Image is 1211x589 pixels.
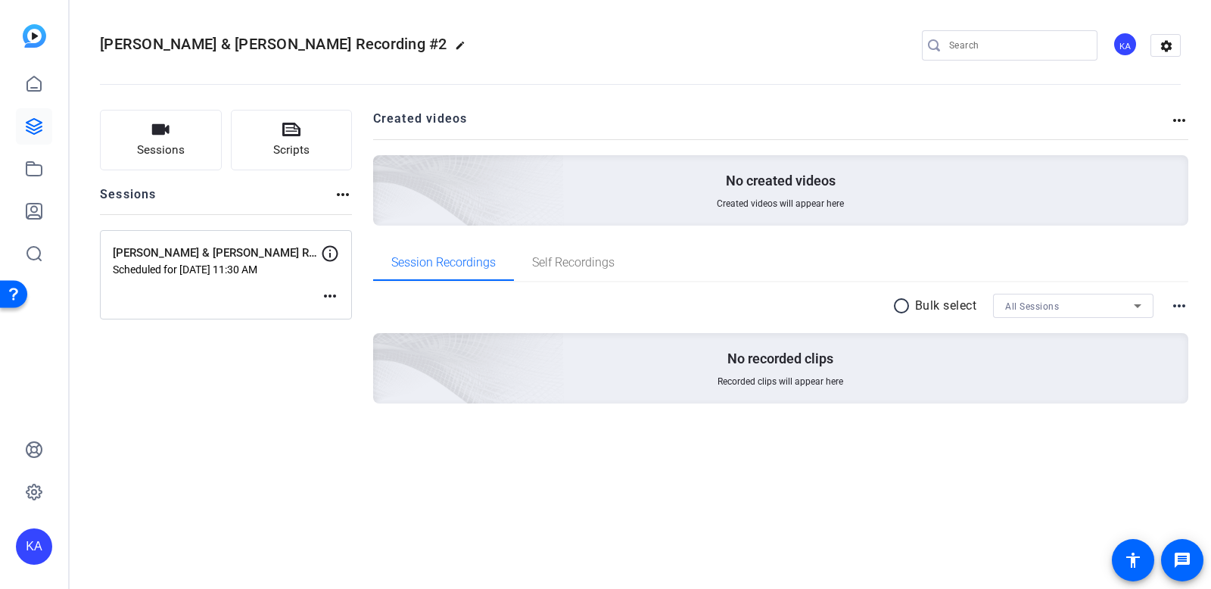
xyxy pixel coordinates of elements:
[391,257,496,269] span: Session Recordings
[718,376,843,388] span: Recorded clips will appear here
[204,5,565,334] img: Creted videos background
[1170,111,1188,129] mat-icon: more_horiz
[1113,32,1139,58] ngx-avatar: Kelly Anthony
[231,110,353,170] button: Scripts
[1173,551,1191,569] mat-icon: message
[100,185,157,214] h2: Sessions
[1124,551,1142,569] mat-icon: accessibility
[727,350,833,368] p: No recorded clips
[137,142,185,159] span: Sessions
[1113,32,1138,57] div: KA
[717,198,844,210] span: Created videos will appear here
[334,185,352,204] mat-icon: more_horiz
[949,36,1085,55] input: Search
[273,142,310,159] span: Scripts
[373,110,1171,139] h2: Created videos
[100,110,222,170] button: Sessions
[1005,301,1059,312] span: All Sessions
[113,263,321,276] p: Scheduled for [DATE] 11:30 AM
[204,183,565,512] img: embarkstudio-empty-session.png
[455,40,473,58] mat-icon: edit
[726,172,836,190] p: No created videos
[532,257,615,269] span: Self Recordings
[113,245,321,262] p: [PERSON_NAME] & [PERSON_NAME] Recording #2
[321,287,339,305] mat-icon: more_horiz
[23,24,46,48] img: blue-gradient.svg
[16,528,52,565] div: KA
[892,297,915,315] mat-icon: radio_button_unchecked
[100,35,447,53] span: [PERSON_NAME] & [PERSON_NAME] Recording #2
[915,297,977,315] p: Bulk select
[1170,297,1188,315] mat-icon: more_horiz
[1151,35,1181,58] mat-icon: settings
